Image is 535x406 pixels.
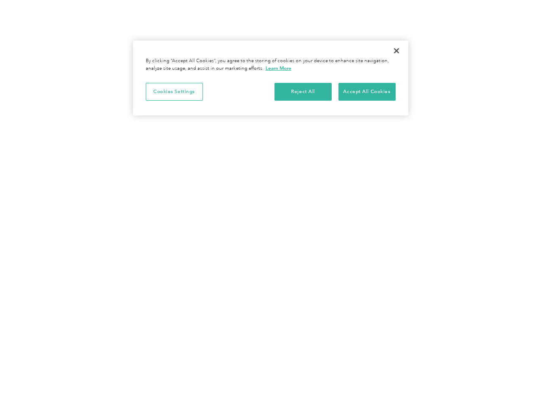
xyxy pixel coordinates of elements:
div: Cookie banner [133,41,408,115]
div: By clicking “Accept All Cookies”, you agree to the storing of cookies on your device to enhance s... [146,58,396,72]
a: More information about your privacy, opens in a new tab [266,65,291,71]
div: Privacy [133,41,408,115]
button: Reject All [274,83,332,101]
button: Cookies Settings [146,83,203,101]
button: Close [387,41,406,60]
button: Accept All Cookies [338,83,396,101]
